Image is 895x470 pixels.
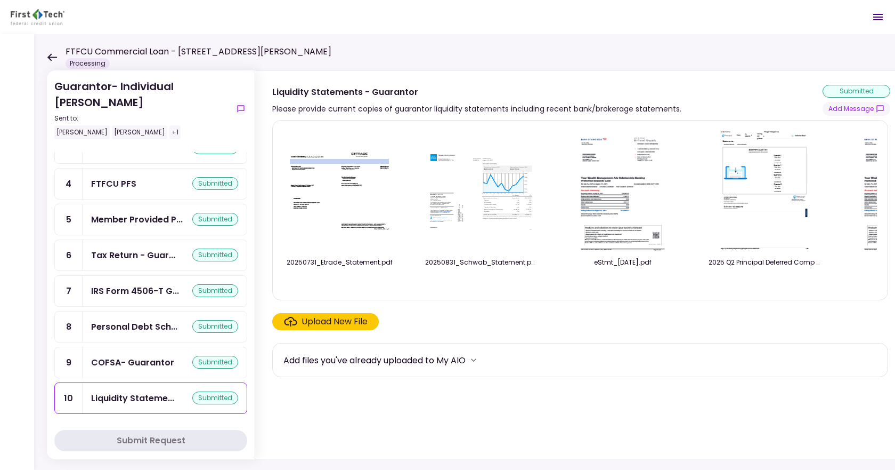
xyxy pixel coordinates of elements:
button: show-messages [823,102,890,116]
a: 9COFSA- Guarantorsubmitted [54,347,247,378]
div: submitted [192,284,238,297]
div: submitted [192,356,238,369]
a: 5Member Provided PFSsubmitted [54,204,247,235]
div: submitted [192,213,238,226]
div: Tax Return - Guarantor [91,249,175,262]
div: 20250731_Etrade_Statement.pdf [283,258,395,267]
div: Liquidity Statements - Guarantor [91,392,174,405]
div: submitted [823,85,890,98]
div: 6 [55,240,83,270]
div: [PERSON_NAME] [112,125,167,139]
div: 9 [55,347,83,378]
div: submitted [192,177,238,190]
div: Personal Debt Schedule [91,320,177,333]
div: Member Provided PFS [91,213,183,226]
img: Partner icon [11,9,64,25]
div: Sent to: [54,114,230,123]
button: show-messages [234,102,247,115]
button: Submit Request [54,430,247,451]
div: 5 [55,204,83,235]
div: Add files you've already uploaded to My AIO [283,354,466,367]
div: IRS Form 4506-T Guarantor [91,284,179,298]
div: 8 [55,312,83,342]
div: 4 [55,169,83,199]
div: submitted [192,392,238,404]
div: Submit Request [117,434,185,447]
div: Please provide current copies of guarantor liquidity statements including recent bank/brokerage s... [272,102,681,115]
div: Processing [66,58,110,69]
div: eStmt_2025-08-25.pdf [567,258,679,267]
a: 10Liquidity Statements - Guarantorsubmitted [54,383,247,414]
a: 4FTFCU PFSsubmitted [54,168,247,200]
div: [PERSON_NAME] [54,125,110,139]
div: Guarantor- Individual [PERSON_NAME] [54,78,230,139]
a: 8Personal Debt Schedulesubmitted [54,311,247,342]
div: +1 [169,125,181,139]
button: Open menu [865,4,891,30]
div: submitted [192,249,238,261]
span: Click here to upload the required document [272,313,379,330]
div: 10 [55,383,83,413]
button: more [466,352,482,368]
div: Upload New File [302,315,368,328]
div: FTFCU PFS [91,177,136,190]
a: 6Tax Return - Guarantorsubmitted [54,240,247,271]
div: COFSA- Guarantor [91,356,174,369]
a: 7IRS Form 4506-T Guarantorsubmitted [54,275,247,307]
div: 2025 Q2 Principal Deferred Comp Statement.pdf [709,258,820,267]
div: Liquidity Statements - Guarantor [272,85,681,99]
div: 20250831_Schwab_Statement.pdf [425,258,537,267]
div: 7 [55,276,83,306]
div: submitted [192,320,238,333]
h1: FTFCU Commercial Loan - [STREET_ADDRESS][PERSON_NAME] [66,45,331,58]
